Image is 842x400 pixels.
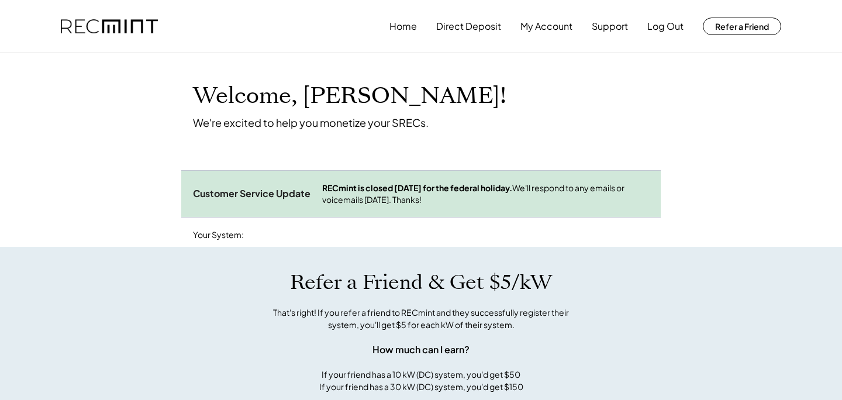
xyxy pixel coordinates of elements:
div: Customer Service Update [193,188,310,200]
div: Your System: [193,229,244,241]
button: Support [592,15,628,38]
div: If your friend has a 10 kW (DC) system, you'd get $50 If your friend has a 30 kW (DC) system, you... [319,368,523,393]
button: My Account [520,15,572,38]
img: recmint-logotype%403x.png [61,19,158,34]
button: Refer a Friend [703,18,781,35]
button: Log Out [647,15,684,38]
button: Direct Deposit [436,15,501,38]
h1: Welcome, [PERSON_NAME]! [193,82,506,110]
div: We're excited to help you monetize your SRECs. [193,116,429,129]
strong: RECmint is closed [DATE] for the federal holiday. [322,182,512,193]
h1: Refer a Friend & Get $5/kW [290,270,552,295]
div: That's right! If you refer a friend to RECmint and they successfully register their system, you'l... [260,306,582,331]
div: How much can I earn? [372,343,470,357]
div: We'll respond to any emails or voicemails [DATE]. Thanks! [322,182,649,205]
button: Home [389,15,417,38]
